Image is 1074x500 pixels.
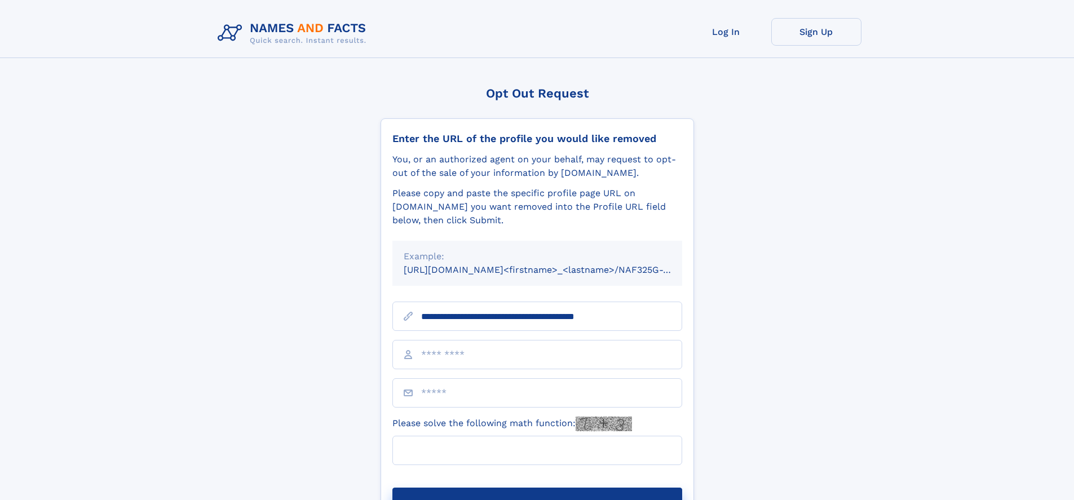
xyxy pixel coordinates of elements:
a: Sign Up [771,18,861,46]
label: Please solve the following math function: [392,417,632,431]
a: Log In [681,18,771,46]
div: You, or an authorized agent on your behalf, may request to opt-out of the sale of your informatio... [392,153,682,180]
div: Enter the URL of the profile you would like removed [392,132,682,145]
div: Please copy and paste the specific profile page URL on [DOMAIN_NAME] you want removed into the Pr... [392,187,682,227]
div: Example: [404,250,671,263]
small: [URL][DOMAIN_NAME]<firstname>_<lastname>/NAF325G-xxxxxxxx [404,264,704,275]
div: Opt Out Request [381,86,694,100]
img: Logo Names and Facts [213,18,375,48]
